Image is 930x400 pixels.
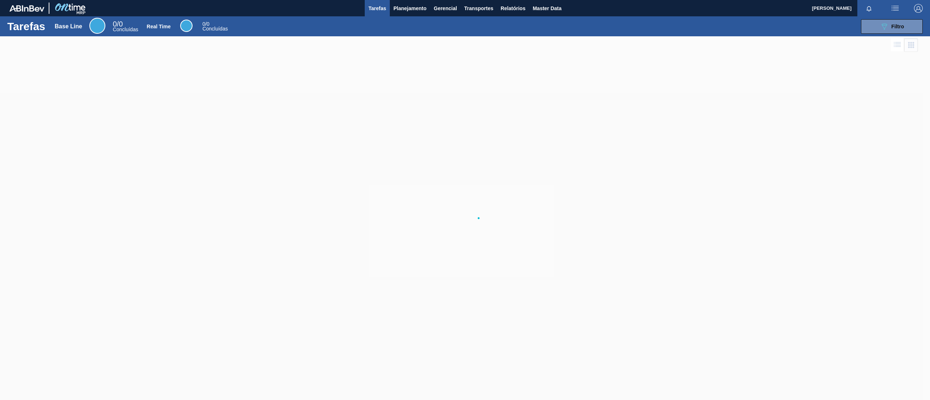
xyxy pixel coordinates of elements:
div: Base Line [55,23,82,30]
span: Planejamento [393,4,426,13]
div: Real Time [147,24,171,29]
span: 0 [202,21,205,27]
span: Relatórios [501,4,525,13]
div: Base Line [113,21,138,32]
span: Master Data [533,4,561,13]
span: Tarefas [368,4,386,13]
span: / 0 [113,20,123,28]
img: TNhmsLtSVTkK8tSr43FrP2fwEKptu5GPRR3wAAAABJRU5ErkJggg== [9,5,44,12]
span: / 0 [202,21,209,27]
div: Real Time [180,20,193,32]
h1: Tarefas [7,22,45,30]
img: userActions [891,4,899,13]
div: Base Line [89,18,105,34]
span: Concluídas [202,26,228,32]
div: Real Time [202,22,228,31]
span: Filtro [891,24,904,29]
img: Logout [914,4,923,13]
button: Notificações [857,3,881,13]
button: Filtro [861,19,923,34]
span: 0 [113,20,117,28]
span: Concluídas [113,26,138,32]
span: Transportes [464,4,493,13]
span: Gerencial [434,4,457,13]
